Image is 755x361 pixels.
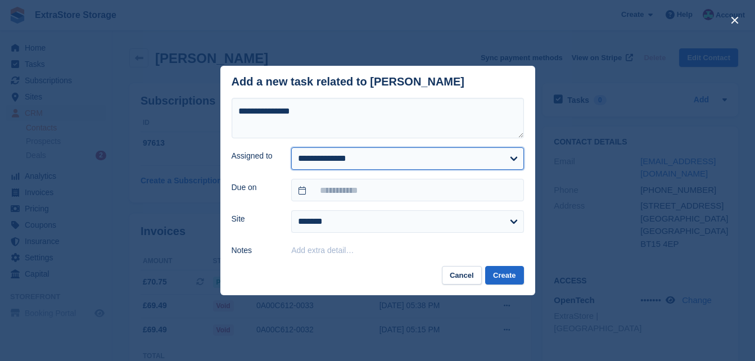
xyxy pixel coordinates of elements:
[485,266,523,285] button: Create
[726,11,744,29] button: close
[442,266,482,285] button: Cancel
[232,182,278,193] label: Due on
[232,75,465,88] div: Add a new task related to [PERSON_NAME]
[291,246,354,255] button: Add extra detail…
[232,213,278,225] label: Site
[232,150,278,162] label: Assigned to
[232,245,278,256] label: Notes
